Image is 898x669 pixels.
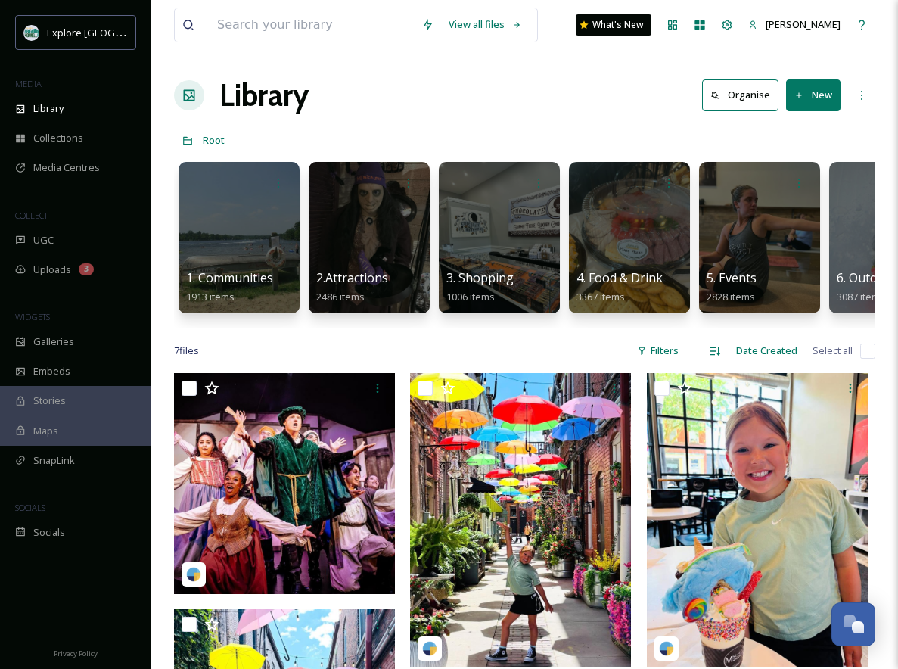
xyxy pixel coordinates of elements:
span: 3087 items [837,290,885,303]
span: Select all [813,344,853,358]
img: 67e7af72-b6c8-455a-acf8-98e6fe1b68aa.avif [24,25,39,40]
span: Stories [33,394,66,408]
img: jillsi_b-18057273815102359.jpeg [647,373,868,667]
span: 1913 items [186,290,235,303]
span: Embeds [33,364,70,378]
img: snapsea-logo.png [422,641,437,656]
span: 1006 items [446,290,495,303]
button: New [786,79,841,110]
a: Root [203,131,225,149]
span: SOCIALS [15,502,45,513]
span: Collections [33,131,83,145]
span: 3367 items [576,290,625,303]
img: snapsea-logo.png [186,567,201,582]
div: Date Created [729,336,805,366]
a: 1. Communities1913 items [186,271,273,303]
button: Organise [702,79,778,110]
a: 5. Events2828 items [707,271,757,303]
a: Privacy Policy [54,643,98,661]
a: 3. Shopping1006 items [446,271,514,303]
span: 2828 items [707,290,755,303]
span: 2.Attractions [316,269,388,286]
span: COLLECT [15,210,48,221]
span: WIDGETS [15,311,50,322]
span: Privacy Policy [54,649,98,658]
span: UGC [33,233,54,247]
span: 7 file s [174,344,199,358]
a: 4. Food & Drink3367 items [576,271,663,303]
span: Socials [33,525,65,540]
div: Filters [629,336,686,366]
a: Organise [702,79,786,110]
span: Galleries [33,334,74,349]
a: [PERSON_NAME] [741,10,848,39]
a: What's New [576,14,651,36]
div: 3 [79,263,94,275]
img: autumnsierraxo-2143642.jpg [174,373,395,594]
input: Search your library [210,8,414,42]
span: [PERSON_NAME] [766,17,841,31]
span: 1. Communities [186,269,273,286]
span: Root [203,133,225,147]
a: Library [219,73,309,118]
span: 4. Food & Drink [576,269,663,286]
span: SnapLink [33,453,75,468]
span: Media Centres [33,160,100,175]
img: snapsea-logo.png [659,641,674,656]
span: Library [33,101,64,116]
img: jillsi_b-18054679871617656.jpeg [410,373,631,667]
span: Explore [GEOGRAPHIC_DATA][PERSON_NAME] [47,25,255,39]
span: Uploads [33,263,71,277]
span: 3. Shopping [446,269,514,286]
span: 5. Events [707,269,757,286]
span: Maps [33,424,58,438]
a: 2.Attractions2486 items [316,271,388,303]
a: View all files [441,10,530,39]
button: Open Chat [831,602,875,646]
span: MEDIA [15,78,42,89]
span: 2486 items [316,290,365,303]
